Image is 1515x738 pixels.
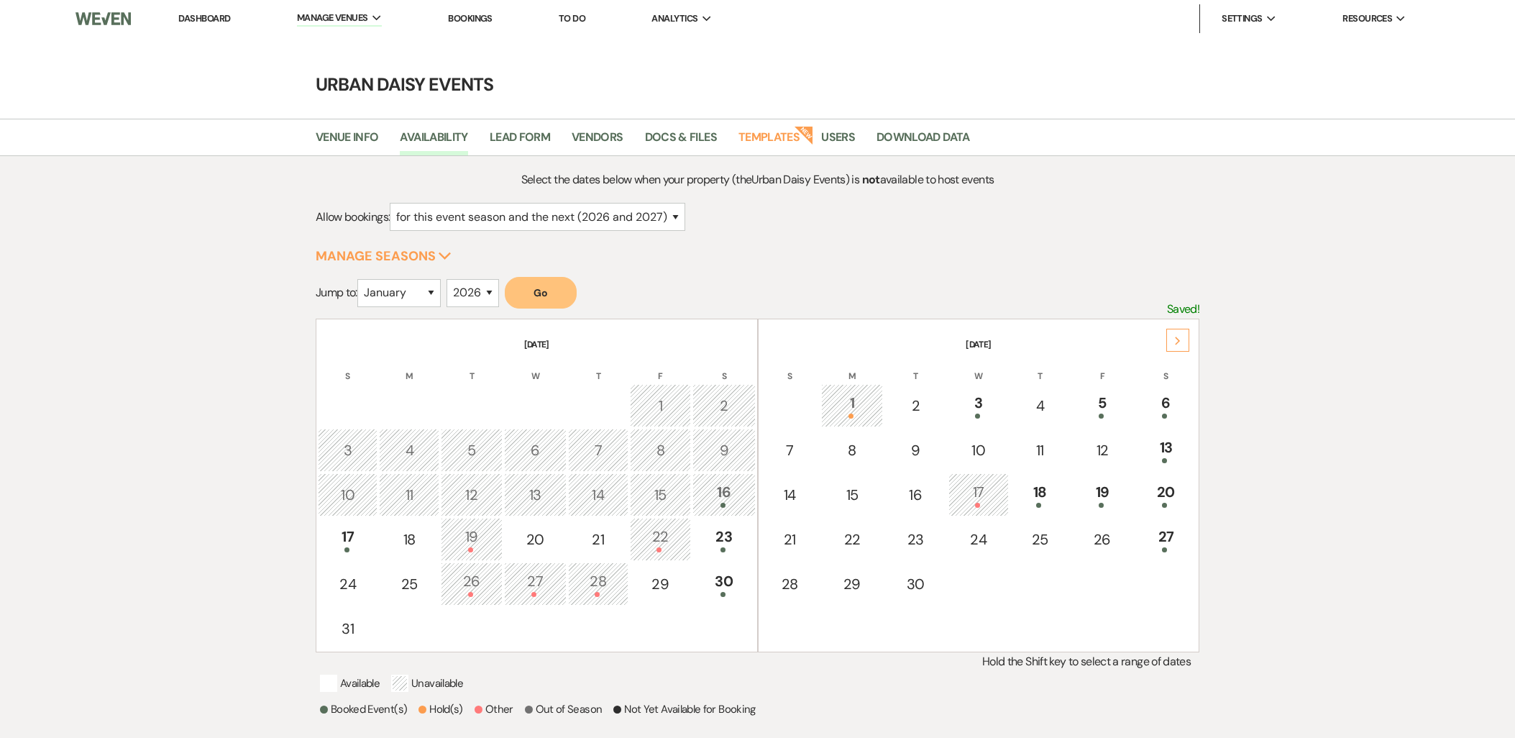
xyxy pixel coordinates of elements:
div: 14 [768,484,813,506]
a: Docs & Files [645,128,717,155]
div: 30 [700,570,747,597]
th: S [1135,352,1197,383]
div: 5 [449,439,495,461]
div: 29 [829,573,875,595]
th: T [568,352,628,383]
a: Venue Info [316,128,379,155]
th: M [379,352,439,383]
th: F [1071,352,1133,383]
span: Jump to: [316,285,357,300]
strong: New [795,124,815,145]
span: Allow bookings: [316,209,390,224]
p: Saved! [1167,300,1199,319]
div: 15 [829,484,875,506]
a: Lead Form [490,128,550,155]
button: Go [505,277,577,309]
div: 15 [638,484,684,506]
p: Not Yet Available for Booking [613,701,755,718]
div: 11 [387,484,431,506]
div: 3 [326,439,370,461]
div: 2 [700,395,747,416]
div: 23 [700,526,747,552]
th: W [504,352,567,383]
div: 2 [892,395,939,416]
th: W [948,352,1009,383]
div: 11 [1018,439,1063,461]
div: 23 [892,529,939,550]
div: 8 [829,439,875,461]
div: 24 [956,529,1001,550]
div: 13 [1143,437,1189,463]
div: 27 [512,570,559,597]
p: Unavailable [391,675,463,692]
div: 9 [892,439,939,461]
a: Bookings [448,12,493,24]
div: 26 [449,570,495,597]
div: 3 [956,392,1001,419]
div: 7 [576,439,621,461]
div: 21 [576,529,621,550]
th: F [630,352,692,383]
div: 20 [512,529,559,550]
a: Dashboard [178,12,230,24]
div: 6 [1143,392,1189,419]
div: 1 [829,392,875,419]
a: Users [821,128,855,155]
div: 18 [1018,481,1063,508]
div: 6 [512,439,559,461]
th: T [1010,352,1071,383]
span: Analytics [651,12,697,26]
div: 17 [326,526,370,552]
div: 7 [768,439,813,461]
span: Resources [1342,12,1392,26]
div: 10 [326,484,370,506]
div: 26 [1079,529,1125,550]
div: 31 [326,618,370,639]
div: 20 [1143,481,1189,508]
th: [DATE] [318,321,756,351]
th: S [692,352,755,383]
p: Select the dates below when your property (the Urban Daisy Events ) is available to host events [426,170,1089,189]
div: 28 [576,570,621,597]
div: 8 [638,439,684,461]
th: S [760,352,820,383]
div: 24 [326,573,370,595]
p: Other [475,701,513,718]
th: T [884,352,947,383]
div: 19 [1079,481,1125,508]
div: 13 [512,484,559,506]
p: Booked Event(s) [320,701,407,718]
p: Hold(s) [418,701,463,718]
div: 28 [768,573,813,595]
div: 14 [576,484,621,506]
img: Weven Logo [75,4,131,34]
span: Manage Venues [297,11,368,25]
a: Download Data [876,128,970,155]
p: Out of Season [525,701,603,718]
a: Templates [738,128,800,155]
th: S [318,352,378,383]
strong: not [862,172,880,187]
div: 25 [387,573,431,595]
a: Vendors [572,128,623,155]
div: 4 [387,439,431,461]
div: 22 [638,526,684,552]
div: 5 [1079,392,1125,419]
div: 12 [1079,439,1125,461]
div: 18 [387,529,431,550]
div: 1 [638,395,684,416]
div: 21 [768,529,813,550]
p: Available [320,675,380,692]
a: Availability [400,128,467,155]
button: Manage Seasons [316,250,452,263]
div: 27 [1143,526,1189,552]
div: 19 [449,526,495,552]
div: 4 [1018,395,1063,416]
div: 12 [449,484,495,506]
div: 30 [892,573,939,595]
div: 17 [956,481,1001,508]
p: Hold the Shift key to select a range of dates [316,652,1199,671]
div: 9 [700,439,747,461]
div: 29 [638,573,684,595]
span: Settings [1222,12,1263,26]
